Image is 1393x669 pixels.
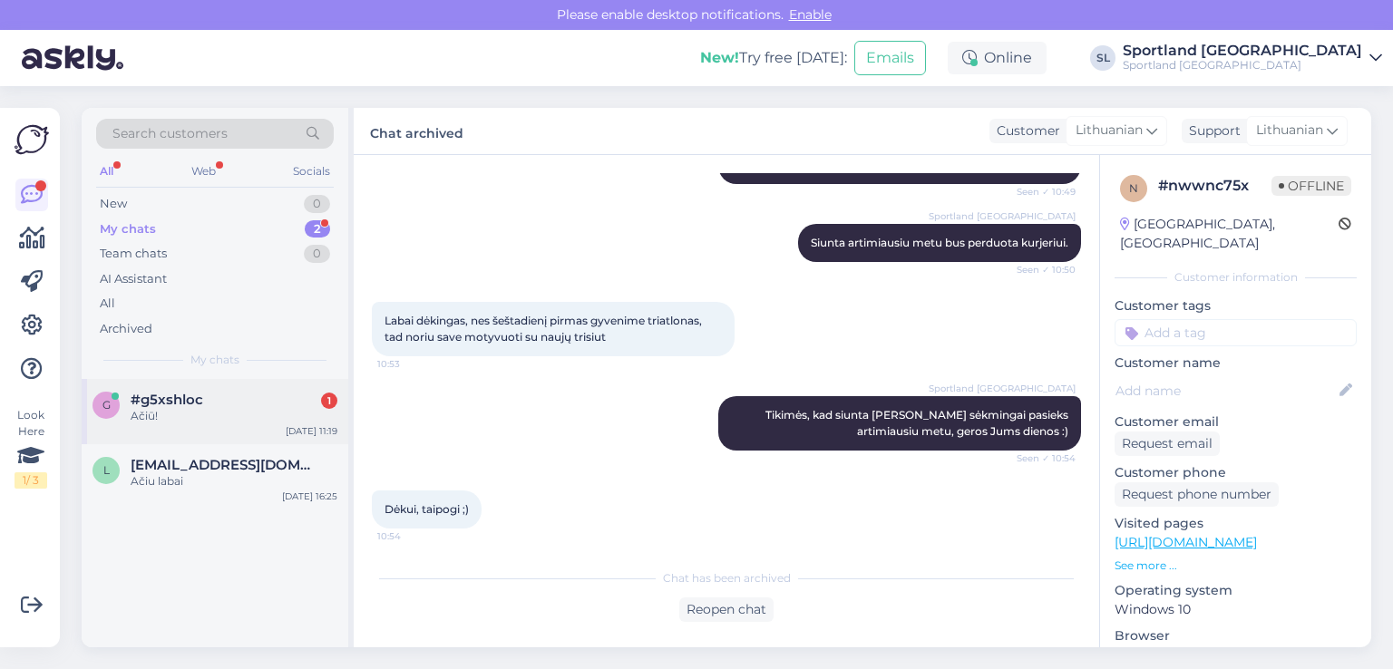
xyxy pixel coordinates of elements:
[304,245,330,263] div: 0
[15,407,47,489] div: Look Here
[304,195,330,213] div: 0
[1123,44,1382,73] a: Sportland [GEOGRAPHIC_DATA]Sportland [GEOGRAPHIC_DATA]
[679,597,774,622] div: Reopen chat
[1090,45,1115,71] div: SL
[1115,557,1357,574] p: See more ...
[700,49,739,66] b: New!
[1115,600,1357,619] p: Windows 10
[102,398,111,412] span: g
[131,473,337,490] div: Ačiu labai
[100,320,152,338] div: Archived
[929,382,1076,395] span: Sportland [GEOGRAPHIC_DATA]
[1115,431,1220,456] div: Request email
[1115,482,1279,507] div: Request phone number
[1115,296,1357,315] p: Customer tags
[1115,269,1357,286] div: Customer information
[286,424,337,438] div: [DATE] 11:19
[100,245,167,263] div: Team chats
[1008,263,1076,276] span: Seen ✓ 10:50
[131,392,203,408] span: #g5xshloc
[1115,319,1357,346] input: Add a tag
[700,47,847,69] div: Try free [DATE]:
[663,570,791,587] span: Chat has been archived
[1182,121,1241,141] div: Support
[948,42,1047,74] div: Online
[1076,121,1143,141] span: Lithuanian
[190,352,239,368] span: My chats
[1115,354,1357,373] p: Customer name
[1008,451,1076,465] span: Seen ✓ 10:54
[282,490,337,503] div: [DATE] 16:25
[1115,581,1357,600] p: Operating system
[100,220,156,238] div: My chats
[370,119,463,143] label: Chat archived
[1115,463,1357,482] p: Customer phone
[1256,121,1323,141] span: Lithuanian
[1271,176,1351,196] span: Offline
[1008,185,1076,199] span: Seen ✓ 10:49
[1123,44,1362,58] div: Sportland [GEOGRAPHIC_DATA]
[1115,626,1357,645] p: Browser
[96,160,117,183] div: All
[15,122,49,157] img: Askly Logo
[385,314,705,344] span: Labai dėkingas, nes šeštadienį pirmas gyvenime triatlonas, tad noriu save motyvuoti su naujų trisiut
[377,357,445,371] span: 10:53
[1115,534,1257,550] a: [URL][DOMAIN_NAME]
[377,529,445,543] span: 10:54
[131,457,319,473] span: lilijakrilaviciene@gmail.com
[188,160,219,183] div: Web
[1158,175,1271,197] div: # nwwnc75x
[989,121,1060,141] div: Customer
[112,124,228,143] span: Search customers
[1115,412,1357,431] p: Customer email
[15,472,47,489] div: 1 / 3
[1115,514,1357,533] p: Visited pages
[289,160,334,183] div: Socials
[1120,215,1339,253] div: [GEOGRAPHIC_DATA], [GEOGRAPHIC_DATA]
[103,463,110,477] span: l
[784,6,837,23] span: Enable
[385,502,469,516] span: Dėkui, taipogi ;)
[321,393,337,409] div: 1
[811,236,1068,249] span: Siunta artimiausiu metu bus perduota kurjeriui.
[854,41,926,75] button: Emails
[1115,645,1357,664] p: Chrome [TECHNICAL_ID]
[100,295,115,313] div: All
[131,408,337,424] div: Ačiū!
[1123,58,1362,73] div: Sportland [GEOGRAPHIC_DATA]
[100,270,167,288] div: AI Assistant
[1115,381,1336,401] input: Add name
[765,408,1071,438] span: Tikimės, kad siunta [PERSON_NAME] sėkmingai pasieks artimiausiu metu, geros Jums dienos :)
[1129,181,1138,195] span: n
[929,209,1076,223] span: Sportland [GEOGRAPHIC_DATA]
[100,195,127,213] div: New
[305,220,330,238] div: 2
